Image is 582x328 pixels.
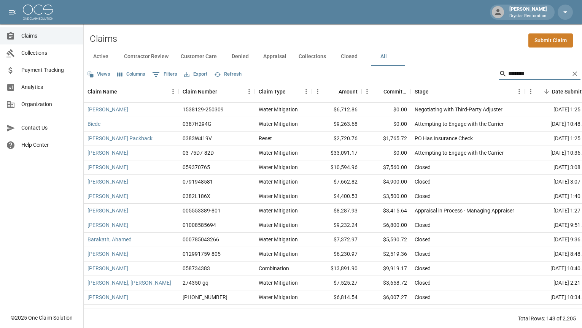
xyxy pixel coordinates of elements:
[87,308,165,315] a: [PERSON_NAME] (Supplemental)
[259,149,298,157] div: Water Mitigation
[223,48,257,66] button: Denied
[312,81,361,102] div: Amount
[415,135,473,142] div: PO Has Insurance Check
[415,265,431,272] div: Closed
[415,178,431,185] div: Closed
[21,49,77,57] span: Collections
[150,68,179,81] button: Show filters
[182,68,209,80] button: Export
[84,48,582,66] div: dynamic tabs
[312,132,361,146] div: $2,720.76
[312,160,361,175] div: $10,594.96
[415,308,431,315] div: Closed
[259,106,298,113] div: Water Mitigation
[87,236,132,243] a: Barakath, Ahamed
[312,86,323,97] button: Menu
[23,5,53,20] img: ocs-logo-white-transparent.png
[5,5,20,20] button: open drawer
[361,146,411,160] div: $0.00
[183,178,213,185] div: 0791948581
[361,218,411,233] div: $6,800.00
[183,81,217,102] div: Claim Number
[312,189,361,204] div: $4,400.53
[87,279,171,287] a: [PERSON_NAME], [PERSON_NAME]
[361,175,411,189] div: $4,900.00
[506,5,550,19] div: [PERSON_NAME]
[21,66,77,74] span: Payment Tracking
[259,120,298,128] div: Water Mitigation
[301,86,312,97] button: Menu
[87,207,128,214] a: [PERSON_NAME]
[312,247,361,261] div: $6,230.97
[259,207,298,214] div: Water Mitigation
[259,265,289,272] div: Combination
[87,192,128,200] a: [PERSON_NAME]
[183,149,214,157] div: 03-75D7-82D
[259,135,272,142] div: Reset
[259,293,298,301] div: Water Mitigation
[243,86,255,97] button: Menu
[361,160,411,175] div: $7,560.00
[87,135,153,142] a: [PERSON_NAME] Packback
[183,236,219,243] div: 000785043266
[514,86,525,97] button: Menu
[21,83,77,91] span: Analytics
[259,163,298,171] div: Water Mitigation
[361,290,411,305] div: $6,007.27
[183,308,221,315] div: 013176885-800
[87,120,100,128] a: Biede
[115,68,147,80] button: Select columns
[183,163,210,171] div: 059370765
[175,48,223,66] button: Customer Care
[361,132,411,146] div: $1,765.72
[259,178,298,185] div: Water Mitigation
[259,81,286,102] div: Claim Type
[312,276,361,290] div: $7,525.27
[361,305,411,319] div: $4,004.64
[312,103,361,117] div: $6,712.86
[528,33,573,48] a: Submit Claim
[361,276,411,290] div: $3,658.72
[499,68,580,81] div: Search
[87,178,128,185] a: [PERSON_NAME]
[415,106,502,113] div: Negotiating with Third-Party Adjuster
[383,81,407,102] div: Committed Amount
[415,120,504,128] div: Attempting to Engage with the Carrier
[415,279,431,287] div: Closed
[518,315,576,322] div: Total Rows: 143 of 2,205
[312,290,361,305] div: $6,814.54
[312,305,361,319] div: $6,173.72
[183,120,211,128] div: 0387H294G
[312,117,361,132] div: $9,263.68
[541,86,552,97] button: Sort
[87,81,117,102] div: Claim Name
[415,149,504,157] div: Attempting to Engage with the Carrier
[183,135,212,142] div: 0383W419V
[312,175,361,189] div: $7,662.82
[21,100,77,108] span: Organization
[373,86,383,97] button: Sort
[569,68,580,79] button: Clear
[525,86,536,97] button: Menu
[87,293,128,301] a: [PERSON_NAME]
[312,146,361,160] div: $33,091.17
[84,81,179,102] div: Claim Name
[361,81,411,102] div: Committed Amount
[361,261,411,276] div: $9,919.17
[361,103,411,117] div: $0.00
[183,106,224,113] div: 1538129-250309
[90,33,117,44] h2: Claims
[361,189,411,204] div: $3,500.00
[21,141,77,149] span: Help Center
[312,218,361,233] div: $9,232.24
[257,48,293,66] button: Appraisal
[259,279,298,287] div: Water Mitigation
[312,261,361,276] div: $13,891.90
[361,247,411,261] div: $2,519.36
[415,81,429,102] div: Stage
[255,81,312,102] div: Claim Type
[286,86,296,97] button: Sort
[259,221,298,229] div: Water Mitigation
[415,163,431,171] div: Closed
[259,308,281,315] div: Asbestos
